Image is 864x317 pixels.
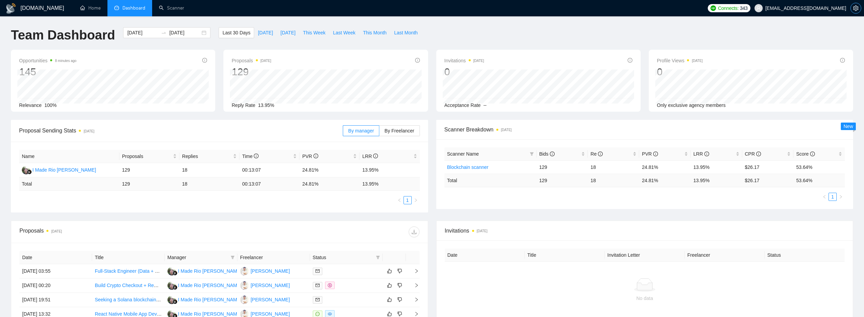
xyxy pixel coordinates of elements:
[740,4,747,12] span: 343
[477,229,487,233] time: [DATE]
[19,264,92,279] td: [DATE] 03:55
[404,196,411,204] a: 1
[261,59,271,63] time: [DATE]
[22,166,30,174] img: IM
[395,196,404,204] li: Previous Page
[219,27,254,38] button: Last 30 Days
[302,154,318,159] span: PVR
[362,154,378,159] span: LRR
[127,29,158,36] input: Start date
[384,128,414,133] span: By Freelancer
[820,193,829,201] button: left
[182,153,232,160] span: Replies
[84,129,94,133] time: [DATE]
[161,30,166,35] span: swap-right
[685,249,765,262] th: Freelancer
[179,150,239,163] th: Replies
[19,279,92,293] td: [DATE] 00:20
[95,283,283,288] a: Build Crypto Checkout + Rewards Engine (USDC, Non-Custodial, Merchant-Ready MVP)
[92,293,165,307] td: Seeking a Solana blockchain developer to make me a launch bundler.
[19,251,92,264] th: Date
[387,297,392,302] span: like
[409,226,420,237] button: download
[167,267,176,275] img: IM
[240,311,290,316] a: HQ[PERSON_NAME]
[173,285,177,290] img: gigradar-bm.png
[397,311,402,317] span: dislike
[793,160,845,174] td: 53.64%
[328,283,332,287] span: dollar
[537,174,588,187] td: 129
[530,152,534,156] span: filter
[588,174,639,187] td: 18
[229,252,236,263] span: filter
[414,198,418,202] span: right
[240,281,249,290] img: HQ
[167,281,176,290] img: IM
[232,65,271,78] div: 129
[240,268,290,273] a: HQ[PERSON_NAME]
[299,163,360,177] td: 24.81%
[173,271,177,275] img: gigradar-bm.png
[167,311,242,316] a: IMI Made Rio [PERSON_NAME]
[240,297,290,302] a: HQ[PERSON_NAME]
[179,163,239,177] td: 18
[178,282,242,289] div: I Made Rio [PERSON_NAME]
[718,4,738,12] span: Connects:
[161,30,166,35] span: to
[167,297,242,302] a: IMI Made Rio [PERSON_NAME]
[167,282,242,288] a: IMI Made Rio [PERSON_NAME]
[92,279,165,293] td: Build Crypto Checkout + Rewards Engine (USDC, Non-Custodial, Merchant-Ready MVP)
[396,267,404,275] button: dislike
[711,5,716,11] img: upwork-logo.png
[590,151,603,157] span: Re
[387,283,392,288] span: like
[851,5,861,11] span: setting
[55,59,76,63] time: 8 minutes ago
[404,196,412,204] li: 1
[251,267,290,275] div: [PERSON_NAME]
[5,3,16,14] img: logo
[397,283,402,288] span: dislike
[173,299,177,304] img: gigradar-bm.png
[165,251,237,264] th: Manager
[539,151,555,157] span: Bids
[822,195,826,199] span: left
[409,269,419,273] span: right
[444,102,481,108] span: Acceptance Rate
[19,150,119,163] th: Name
[240,267,249,275] img: HQ
[360,163,420,177] td: 13.95%
[588,160,639,174] td: 18
[765,249,845,262] th: Status
[44,102,57,108] span: 100%
[299,177,360,191] td: 24.81 %
[254,27,277,38] button: [DATE]
[239,177,299,191] td: 00:13:07
[756,152,761,156] span: info-circle
[820,193,829,201] li: Previous Page
[159,5,184,11] a: searchScanner
[657,102,726,108] span: Only exclusive agency members
[396,281,404,289] button: dislike
[19,57,76,65] span: Opportunities
[376,255,380,259] span: filter
[122,153,172,160] span: Proposals
[19,226,219,237] div: Proposals
[237,251,310,264] th: Freelancer
[19,177,119,191] td: Total
[316,269,320,273] span: mail
[92,264,165,279] td: Full-Stack Engineer (Data + Crypto)
[704,152,709,156] span: info-circle
[328,312,332,316] span: eye
[251,282,290,289] div: [PERSON_NAME]
[537,160,588,174] td: 129
[232,102,255,108] span: Reply Rate
[313,254,373,261] span: Status
[850,5,861,11] a: setting
[179,177,239,191] td: 18
[119,177,179,191] td: 129
[363,29,386,36] span: This Month
[550,152,555,156] span: info-circle
[313,154,318,158] span: info-circle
